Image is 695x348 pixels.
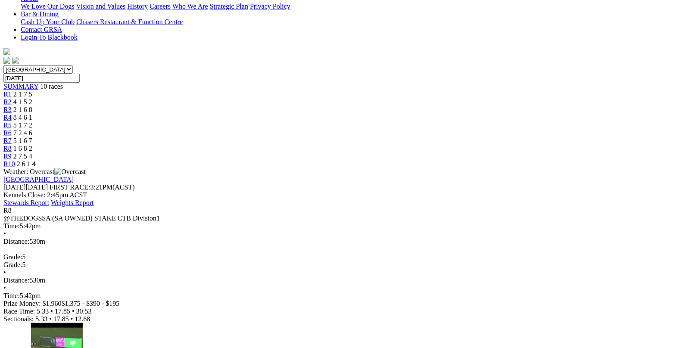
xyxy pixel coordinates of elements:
span: 5.33 [37,308,49,315]
div: 5:42pm [3,222,692,230]
a: [GEOGRAPHIC_DATA] [3,176,74,183]
span: 12.68 [75,315,90,323]
span: R8 [3,207,12,214]
a: R7 [3,137,12,144]
span: Race Time: [3,308,35,315]
span: Time: [3,292,20,299]
span: 8 4 6 1 [13,114,32,121]
span: 5 1 6 7 [13,137,32,144]
a: R9 [3,152,12,160]
div: 5 [3,261,692,269]
span: 30.53 [76,308,92,315]
span: • [49,315,52,323]
div: 5:42pm [3,292,692,300]
span: 2 1 6 8 [13,106,32,113]
span: Grade: [3,253,22,261]
span: [DATE] [3,183,26,191]
span: • [50,308,53,315]
a: R5 [3,121,12,129]
a: Who We Are [172,3,208,10]
a: Strategic Plan [210,3,248,10]
span: 4 1 5 2 [13,98,32,106]
a: Contact GRSA [21,26,62,33]
a: SUMMARY [3,83,38,90]
a: Chasers Restaurant & Function Centre [76,18,183,25]
a: Vision and Values [76,3,125,10]
a: Stewards Report [3,199,49,206]
a: R6 [3,129,12,137]
span: 2 1 7 5 [13,90,32,98]
div: 530m [3,277,692,284]
span: 10 races [40,83,63,90]
span: Grade: [3,261,22,268]
span: • [3,284,6,292]
span: 1 6 8 2 [13,145,32,152]
span: Weather: Overcast [3,168,86,175]
span: 3:21PM(ACST) [50,183,135,191]
img: Overcast [54,168,86,176]
a: R2 [3,98,12,106]
span: Sectionals: [3,315,34,323]
a: Bar & Dining [21,10,59,18]
a: R8 [3,145,12,152]
img: logo-grsa-white.png [3,48,10,55]
span: 7 2 4 6 [13,129,32,137]
div: @THEDOGSSA (SA OWNED) STAKE CTB Division1 [3,214,692,222]
a: R1 [3,90,12,98]
div: About [21,3,692,10]
img: facebook.svg [3,57,10,64]
span: Distance: [3,277,29,284]
div: Kennels Close: 2:45pm ACST [3,191,692,199]
a: Cash Up Your Club [21,18,75,25]
a: We Love Our Dogs [21,3,74,10]
div: Prize Money: $1,960 [3,300,692,308]
a: Login To Blackbook [21,34,78,41]
a: History [127,3,148,10]
input: Select date [3,74,80,83]
span: $1,375 - $390 - $195 [62,300,120,307]
span: [DATE] [3,183,48,191]
a: Careers [150,3,171,10]
span: 17.85 [55,308,70,315]
span: 5.33 [35,315,47,323]
a: Weights Report [51,199,94,206]
a: R3 [3,106,12,113]
a: Privacy Policy [250,3,290,10]
img: twitter.svg [12,57,19,64]
span: Distance: [3,238,29,245]
span: • [3,230,6,237]
span: FIRST RACE: [50,183,90,191]
span: • [3,269,6,276]
div: 5 [3,253,692,261]
span: 2 6 1 4 [17,160,36,168]
span: 5 1 7 2 [13,121,32,129]
span: • [72,308,75,315]
div: Bar & Dining [21,18,692,26]
span: 2 7 5 4 [13,152,32,160]
span: Time: [3,222,20,230]
div: 530m [3,238,692,245]
a: R4 [3,114,12,121]
a: R10 [3,160,15,168]
span: 17.85 [53,315,69,323]
span: • [71,315,73,323]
